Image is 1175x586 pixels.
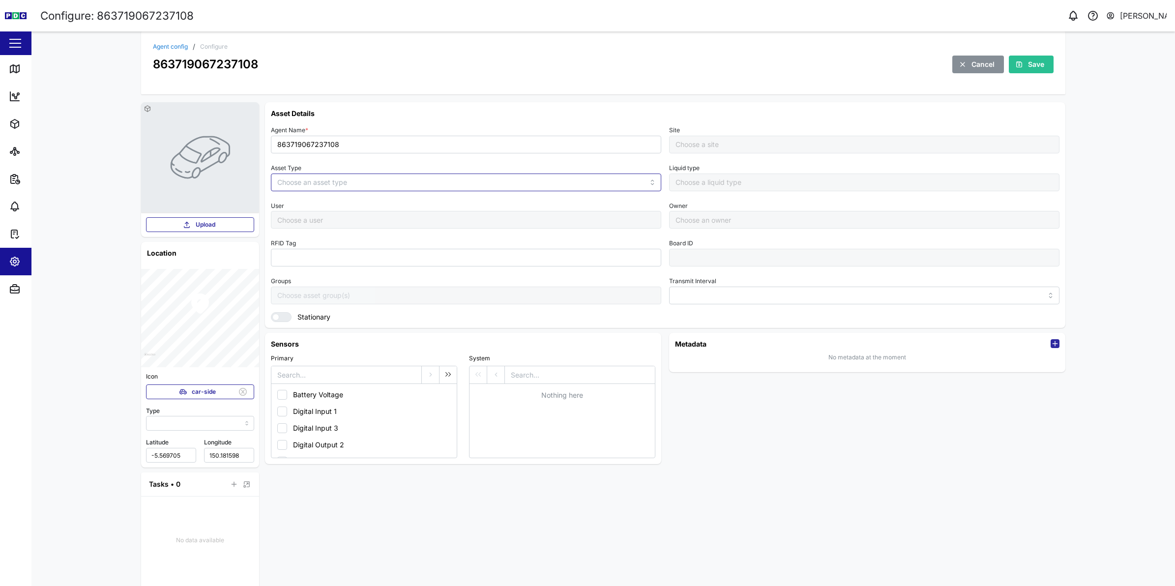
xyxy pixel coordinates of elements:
div: Settings [26,256,60,267]
div: Map marker [188,292,212,318]
label: Groups [271,278,291,285]
div: No data available [141,536,259,545]
h6: Asset Details [271,108,1059,118]
button: Digital Input 1 [274,403,452,420]
button: Digital Output 3 [274,453,452,470]
div: 863719067237108 [153,55,258,73]
span: Cancel [971,56,995,73]
div: Tasks [26,229,53,239]
div: System [469,354,655,363]
span: Save [1028,56,1044,73]
button: Digital Input 3 [274,420,452,437]
h6: Metadata [675,339,706,349]
label: Owner [669,203,688,209]
label: RFID Tag [271,240,296,247]
div: Icon [146,372,254,381]
button: Digital Output 2 [274,437,452,453]
button: Cancel [952,56,1004,73]
input: Search... [271,366,421,384]
h6: Location [141,242,259,264]
div: Configure: 863719067237108 [40,7,194,25]
a: Mapbox logo [144,353,155,364]
div: Configure [200,44,228,50]
label: Stationary [292,312,330,322]
img: VEHICLE photo [169,126,232,189]
button: Battery Voltage [274,386,452,403]
div: Reports [26,174,59,184]
label: Longitude [204,438,232,447]
div: No metadata at the moment [828,353,906,362]
div: Dashboard [26,91,70,102]
span: Upload [196,218,215,232]
input: Search... [505,366,655,384]
a: Agent config [153,44,188,50]
div: Tasks • 0 [149,479,180,490]
button: Save [1009,56,1054,73]
span: car-side [192,385,216,399]
label: Board ID [669,240,693,247]
div: Alarms [26,201,56,212]
label: Asset Type [271,165,301,172]
div: Admin [26,284,55,294]
div: Primary [271,354,457,363]
label: Liquid type [669,165,700,172]
div: / [193,43,195,50]
label: User [271,203,284,209]
h6: Sensors [271,339,655,349]
div: [PERSON_NAME] [1120,10,1167,22]
label: Type [146,407,160,416]
div: Sites [26,146,49,157]
label: Agent Name [271,127,308,134]
label: Latitude [146,438,169,447]
button: Upload [146,217,254,232]
input: Choose an asset type [271,174,661,191]
button: [PERSON_NAME] [1106,9,1167,23]
div: Map [26,63,48,74]
label: Transmit Interval [669,278,716,285]
canvas: Map [141,269,259,367]
button: Remove Icon [236,385,250,399]
label: Site [669,127,680,134]
div: Nothing here [470,390,655,401]
div: Assets [26,118,56,129]
button: car-side [146,384,254,399]
img: Main Logo [5,5,27,27]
